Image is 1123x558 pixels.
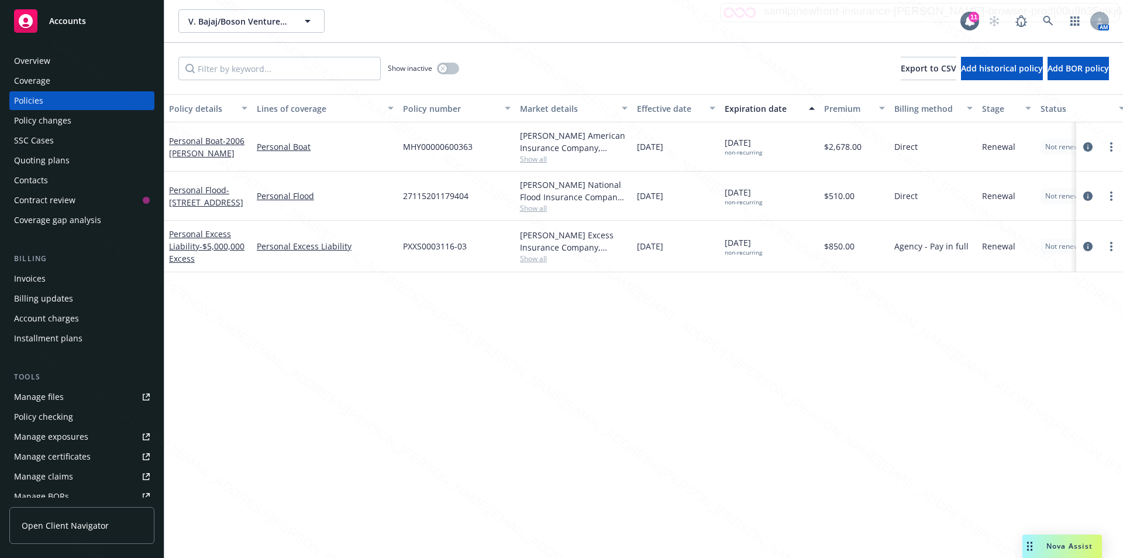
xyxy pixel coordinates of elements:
[14,151,70,170] div: Quoting plans
[14,52,50,70] div: Overview
[894,102,960,115] div: Billing method
[983,9,1006,33] a: Start snowing
[520,129,628,154] div: [PERSON_NAME] American Insurance Company, [PERSON_NAME] Insurance
[1081,140,1095,154] a: circleInformation
[961,63,1043,74] span: Add historical policy
[894,240,969,252] span: Agency - Pay in full
[14,211,101,230] div: Coverage gap analysis
[169,135,244,159] a: Personal Boat
[901,57,956,80] button: Export to CSV
[14,309,79,328] div: Account charges
[982,141,1015,153] span: Renewal
[403,190,469,202] span: 27115201179404
[725,186,762,206] span: [DATE]
[637,141,663,153] span: [DATE]
[403,141,473,153] span: MHY00000600363
[9,487,154,506] a: Manage BORs
[520,203,628,213] span: Show all
[403,102,498,115] div: Policy number
[1104,239,1118,254] a: more
[1022,535,1102,558] button: Nova Assist
[9,253,154,265] div: Billing
[969,12,979,22] div: 11
[520,154,628,164] span: Show all
[257,141,394,153] a: Personal Boat
[720,94,819,122] button: Expiration date
[169,102,235,115] div: Policy details
[894,141,918,153] span: Direct
[725,198,762,206] div: non-recurring
[1048,57,1109,80] button: Add BOR policy
[824,190,855,202] span: $510.00
[819,94,890,122] button: Premium
[1081,189,1095,203] a: circleInformation
[14,71,50,90] div: Coverage
[169,135,244,159] span: - 2006 [PERSON_NAME]
[824,102,872,115] div: Premium
[164,94,252,122] button: Policy details
[9,289,154,308] a: Billing updates
[1045,191,1089,201] span: Not renewing
[1045,241,1089,252] span: Not renewing
[637,240,663,252] span: [DATE]
[637,190,663,202] span: [DATE]
[9,467,154,486] a: Manage claims
[632,94,720,122] button: Effective date
[824,240,855,252] span: $850.00
[178,9,325,33] button: V. Bajaj/Boson Ventures LLC
[9,447,154,466] a: Manage certificates
[982,102,1018,115] div: Stage
[725,237,762,256] span: [DATE]
[169,241,244,264] span: - $5,000,000 Excess
[257,240,394,252] a: Personal Excess Liability
[169,184,243,208] a: Personal Flood
[725,249,762,256] div: non-recurring
[169,228,244,264] a: Personal Excess Liability
[388,63,432,73] span: Show inactive
[1081,239,1095,254] a: circleInformation
[520,102,615,115] div: Market details
[14,111,71,130] div: Policy changes
[1045,142,1089,152] span: Not renewing
[520,229,628,254] div: [PERSON_NAME] Excess Insurance Company, [PERSON_NAME] Insurance Group, Amwins
[14,447,91,466] div: Manage certificates
[1022,535,1037,558] div: Drag to move
[14,191,75,210] div: Contract review
[9,191,154,210] a: Contract review
[9,427,154,446] a: Manage exposures
[9,309,154,328] a: Account charges
[1041,102,1112,115] div: Status
[14,171,48,190] div: Contacts
[9,131,154,150] a: SSC Cases
[178,57,381,80] input: Filter by keyword...
[9,329,154,348] a: Installment plans
[982,190,1015,202] span: Renewal
[403,240,467,252] span: PXXS0003116-03
[982,240,1015,252] span: Renewal
[9,5,154,37] a: Accounts
[1104,189,1118,203] a: more
[725,136,762,156] span: [DATE]
[169,184,243,208] span: - [STREET_ADDRESS]
[14,131,54,150] div: SSC Cases
[890,94,977,122] button: Billing method
[520,179,628,203] div: [PERSON_NAME] National Flood Insurance Company, [PERSON_NAME] Flood
[9,371,154,383] div: Tools
[515,94,632,122] button: Market details
[894,190,918,202] span: Direct
[14,408,73,426] div: Policy checking
[49,16,86,26] span: Accounts
[14,289,73,308] div: Billing updates
[1063,9,1087,33] a: Switch app
[14,388,64,406] div: Manage files
[14,91,43,110] div: Policies
[9,211,154,230] a: Coverage gap analysis
[14,467,73,486] div: Manage claims
[725,102,802,115] div: Expiration date
[14,427,88,446] div: Manage exposures
[1046,541,1093,551] span: Nova Assist
[9,91,154,110] a: Policies
[9,71,154,90] a: Coverage
[398,94,515,122] button: Policy number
